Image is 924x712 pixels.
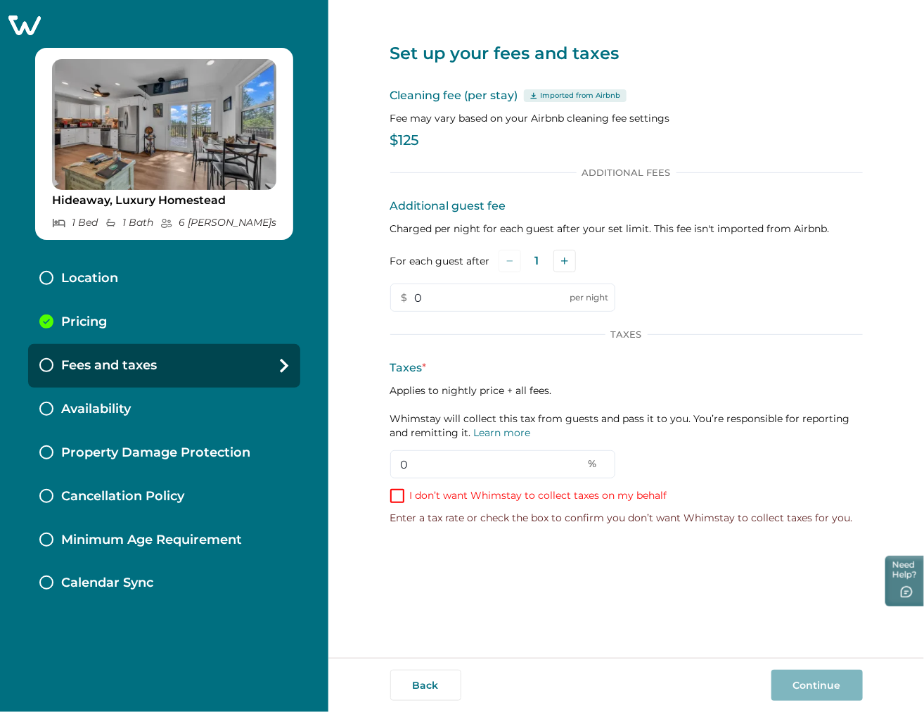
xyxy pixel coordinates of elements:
[61,445,250,461] p: Property Damage Protection
[52,217,98,229] p: 1 Bed
[541,90,621,101] p: Imported from Airbnb
[390,383,863,440] p: Applies to nightly price + all fees. Whimstay will collect this tax from guests and pass it to yo...
[390,42,863,65] p: Set up your fees and taxes
[390,511,863,526] p: Enter a tax rate or check the box to confirm you don’t want Whimstay to collect taxes for you.
[390,254,490,269] label: For each guest after
[61,358,157,374] p: Fees and taxes
[390,360,863,376] p: Taxes
[160,217,276,229] p: 6 [PERSON_NAME] s
[390,111,863,125] p: Fee may vary based on your Airbnb cleaning fee settings
[52,193,276,208] p: Hideaway, Luxury Homestead
[61,314,107,330] p: Pricing
[474,426,531,439] a: Learn more
[605,329,648,340] p: Taxes
[771,670,863,701] button: Continue
[390,134,863,148] p: $125
[535,254,539,268] p: 1
[61,576,153,591] p: Calendar Sync
[553,250,576,272] button: Add
[105,217,153,229] p: 1 Bath
[52,59,276,190] img: propertyImage_Hideaway, Luxury Homestead
[390,670,461,701] button: Back
[61,402,131,417] p: Availability
[499,250,521,272] button: Subtract
[61,271,118,286] p: Location
[61,489,184,504] p: Cancellation Policy
[390,87,863,104] p: Cleaning fee (per stay)
[410,489,667,503] p: I don’t want Whimstay to collect taxes on my behalf
[577,167,676,178] p: Additional Fees
[61,533,242,548] p: Minimum Age Requirement
[390,222,863,236] p: Charged per night for each guest after your set limit. This fee isn't imported from Airbnb.
[390,198,863,215] p: Additional guest fee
